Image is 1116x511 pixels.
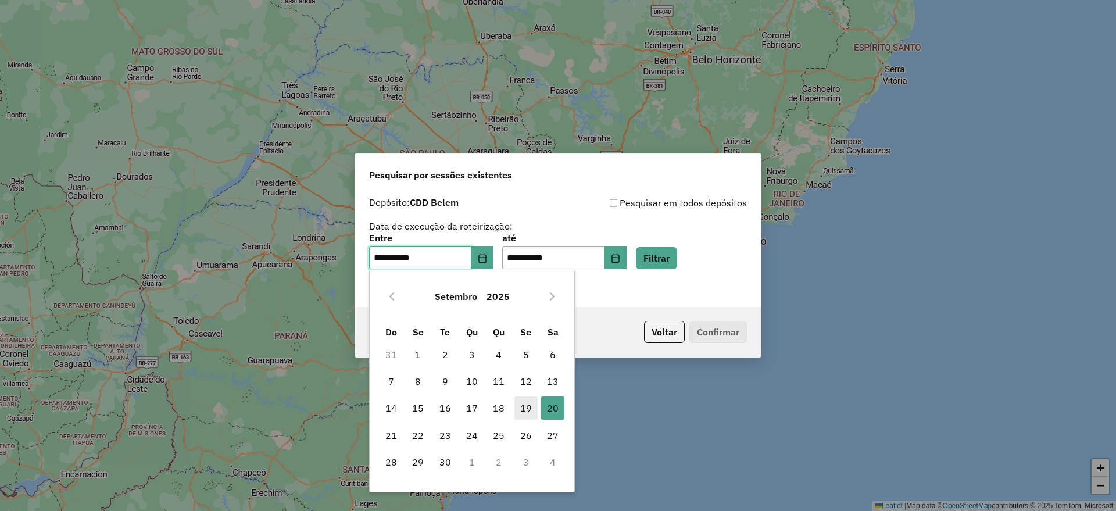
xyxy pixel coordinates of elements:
[485,422,512,449] td: 25
[485,368,512,395] td: 11
[636,247,677,269] button: Filtrar
[431,422,458,449] td: 23
[513,449,539,476] td: 3
[514,370,538,393] span: 12
[431,341,458,367] td: 2
[513,395,539,421] td: 19
[539,368,566,395] td: 13
[644,321,685,343] button: Voltar
[459,395,485,421] td: 17
[385,326,397,338] span: Do
[430,283,482,310] button: Choose Month
[471,246,493,270] button: Choose Date
[434,451,457,474] span: 30
[378,422,405,449] td: 21
[485,395,512,421] td: 18
[369,270,575,492] div: Choose Date
[548,326,559,338] span: Sa
[369,195,459,209] label: Depósito:
[440,326,450,338] span: Te
[405,449,431,476] td: 29
[406,396,430,420] span: 15
[482,283,514,310] button: Choose Year
[380,451,403,474] span: 28
[405,368,431,395] td: 8
[487,396,510,420] span: 18
[406,370,430,393] span: 8
[541,396,564,420] span: 20
[466,326,478,338] span: Qu
[378,341,405,367] td: 31
[539,395,566,421] td: 20
[380,396,403,420] span: 14
[459,449,485,476] td: 1
[434,424,457,447] span: 23
[514,396,538,420] span: 19
[558,196,747,210] div: Pesquisar em todos depósitos
[487,424,510,447] span: 25
[369,168,512,182] span: Pesquisar por sessões existentes
[378,449,405,476] td: 28
[539,449,566,476] td: 4
[369,231,493,245] label: Entre
[406,343,430,366] span: 1
[460,343,484,366] span: 3
[485,449,512,476] td: 2
[378,395,405,421] td: 14
[380,424,403,447] span: 21
[460,396,484,420] span: 17
[502,231,626,245] label: até
[431,395,458,421] td: 16
[541,343,564,366] span: 6
[406,451,430,474] span: 29
[459,368,485,395] td: 10
[604,246,627,270] button: Choose Date
[410,196,459,208] strong: CDD Belem
[539,422,566,449] td: 27
[541,424,564,447] span: 27
[485,341,512,367] td: 4
[514,343,538,366] span: 5
[493,326,505,338] span: Qu
[520,326,531,338] span: Se
[460,370,484,393] span: 10
[434,370,457,393] span: 9
[434,343,457,366] span: 2
[405,422,431,449] td: 22
[543,287,561,306] button: Next Month
[513,422,539,449] td: 26
[460,424,484,447] span: 24
[413,326,424,338] span: Se
[514,424,538,447] span: 26
[434,396,457,420] span: 16
[431,449,458,476] td: 30
[405,395,431,421] td: 15
[541,370,564,393] span: 13
[378,368,405,395] td: 7
[459,341,485,367] td: 3
[513,368,539,395] td: 12
[406,424,430,447] span: 22
[487,370,510,393] span: 11
[459,422,485,449] td: 24
[487,343,510,366] span: 4
[539,341,566,367] td: 6
[513,341,539,367] td: 5
[405,341,431,367] td: 1
[380,370,403,393] span: 7
[369,219,513,233] label: Data de execução da roteirização:
[431,368,458,395] td: 9
[382,287,401,306] button: Previous Month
